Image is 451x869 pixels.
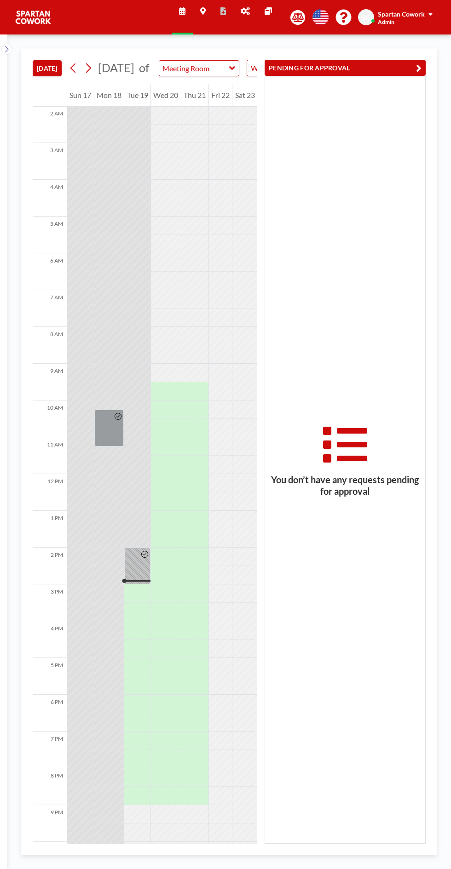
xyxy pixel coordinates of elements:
[33,805,67,842] div: 9 PM
[33,511,67,548] div: 1 PM
[15,8,52,27] img: organization-logo
[33,217,67,253] div: 5 AM
[378,10,425,18] span: Spartan Cowork
[265,474,425,497] h3: You don’t have any requests pending for approval
[159,61,230,76] input: Meeting Room
[181,84,208,107] div: Thu 21
[33,364,67,400] div: 9 AM
[33,60,62,76] button: [DATE]
[124,84,150,107] div: Tue 19
[33,584,67,621] div: 3 PM
[33,437,67,474] div: 11 AM
[33,253,67,290] div: 6 AM
[33,106,67,143] div: 2 AM
[67,84,94,107] div: Sun 17
[33,621,67,658] div: 4 PM
[33,732,67,768] div: 7 PM
[33,143,67,180] div: 3 AM
[33,695,67,732] div: 6 PM
[33,768,67,805] div: 8 PM
[247,60,327,76] div: Search for option
[362,13,370,22] span: SC
[33,290,67,327] div: 7 AM
[249,62,301,74] span: WEEKLY VIEW
[33,548,67,584] div: 2 PM
[265,60,426,76] button: PENDING FOR APPROVAL
[33,658,67,695] div: 5 PM
[33,400,67,437] div: 10 AM
[378,18,394,25] span: Admin
[139,61,149,75] span: of
[98,61,134,74] span: [DATE]
[209,84,232,107] div: Fri 22
[151,84,181,107] div: Wed 20
[232,84,257,107] div: Sat 23
[33,474,67,511] div: 12 PM
[33,180,67,217] div: 4 AM
[94,84,124,107] div: Mon 18
[33,327,67,364] div: 8 AM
